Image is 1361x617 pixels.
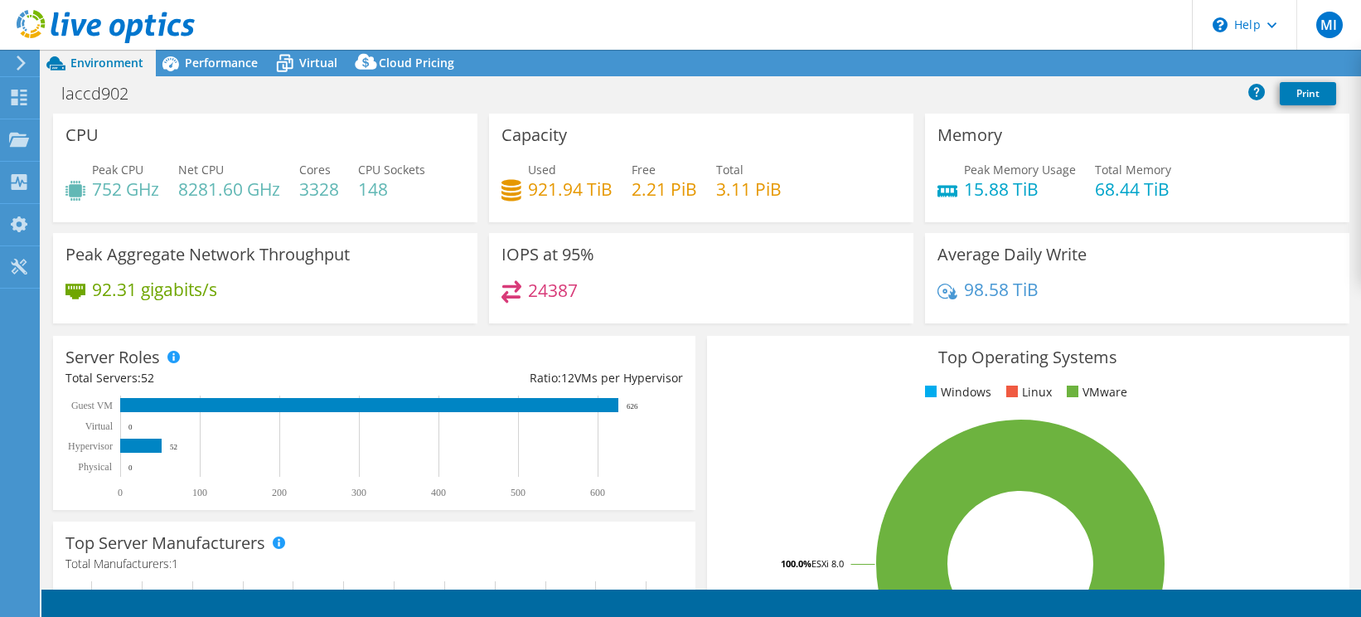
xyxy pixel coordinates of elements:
span: Cores [299,162,331,177]
text: Hypervisor [68,440,113,452]
h3: Memory [937,126,1002,144]
h4: 68.44 TiB [1095,180,1171,198]
h3: IOPS at 95% [501,245,594,264]
h4: 2.21 PiB [632,180,697,198]
span: Used [528,162,556,177]
h3: Top Operating Systems [719,348,1337,367]
h3: Top Server Manufacturers [65,534,265,552]
h4: Total Manufacturers: [65,555,683,573]
text: 200 [272,487,287,498]
text: 500 [511,487,526,498]
span: 1 [172,556,178,571]
span: MI [1316,12,1343,38]
h4: 92.31 gigabits/s [92,280,217,299]
div: Total Servers: [65,369,374,387]
h3: Peak Aggregate Network Throughput [65,245,350,264]
h3: Server Roles [65,348,160,367]
h4: 921.94 TiB [528,180,613,198]
span: CPU Sockets [358,162,425,177]
li: Linux [1002,383,1052,401]
h4: 24387 [528,281,578,299]
span: Performance [185,55,258,70]
text: Physical [78,461,112,473]
span: 52 [141,370,154,386]
text: 600 [590,487,605,498]
span: Net CPU [178,162,224,177]
h4: 3.11 PiB [716,180,782,198]
svg: \n [1213,17,1228,32]
text: 300 [351,487,366,498]
h4: 148 [358,180,425,198]
span: Cloud Pricing [379,55,454,70]
text: 100 [192,487,207,498]
h3: Average Daily Write [937,245,1087,264]
h3: Capacity [501,126,567,144]
text: 0 [118,487,123,498]
text: 400 [431,487,446,498]
h4: 8281.60 GHz [178,180,280,198]
span: Total Memory [1095,162,1171,177]
h4: 752 GHz [92,180,159,198]
li: VMware [1063,383,1127,401]
div: Ratio: VMs per Hypervisor [374,369,682,387]
h4: 98.58 TiB [964,280,1039,299]
text: 626 [627,402,638,411]
span: Total [716,162,743,177]
h4: 3328 [299,180,339,198]
h3: CPU [65,126,99,144]
span: Free [632,162,656,177]
text: 0 [128,464,133,472]
span: Environment [70,55,143,70]
tspan: ESXi 8.0 [811,557,844,570]
span: Peak Memory Usage [964,162,1076,177]
text: 0 [128,423,133,431]
a: Print [1280,82,1336,105]
text: 52 [170,443,177,451]
text: Virtual [85,420,114,432]
span: Peak CPU [92,162,143,177]
text: Guest VM [71,400,113,411]
h1: laccd902 [54,85,154,103]
h4: 15.88 TiB [964,180,1076,198]
li: Windows [921,383,991,401]
span: 12 [561,370,574,386]
span: Virtual [299,55,337,70]
tspan: 100.0% [781,557,811,570]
